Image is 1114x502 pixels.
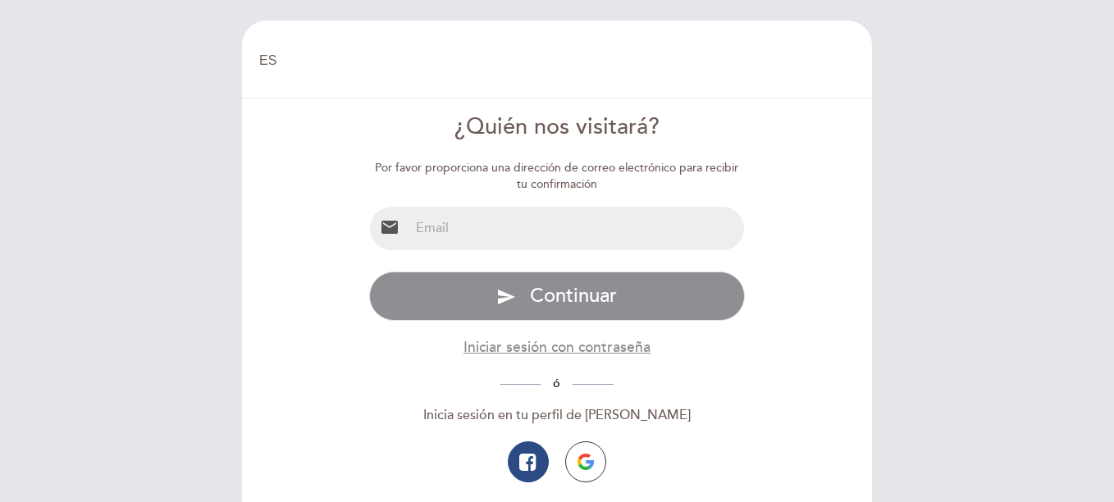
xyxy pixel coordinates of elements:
[369,160,746,193] div: Por favor proporciona una dirección de correo electrónico para recibir tu confirmación
[496,287,516,307] i: send
[369,112,746,144] div: ¿Quién nos visitará?
[380,217,399,237] i: email
[409,207,745,250] input: Email
[541,376,573,390] span: ó
[369,272,746,321] button: send Continuar
[530,284,617,308] span: Continuar
[369,406,746,425] div: Inicia sesión en tu perfil de [PERSON_NAME]
[578,454,594,470] img: icon-google.png
[463,337,651,358] button: Iniciar sesión con contraseña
